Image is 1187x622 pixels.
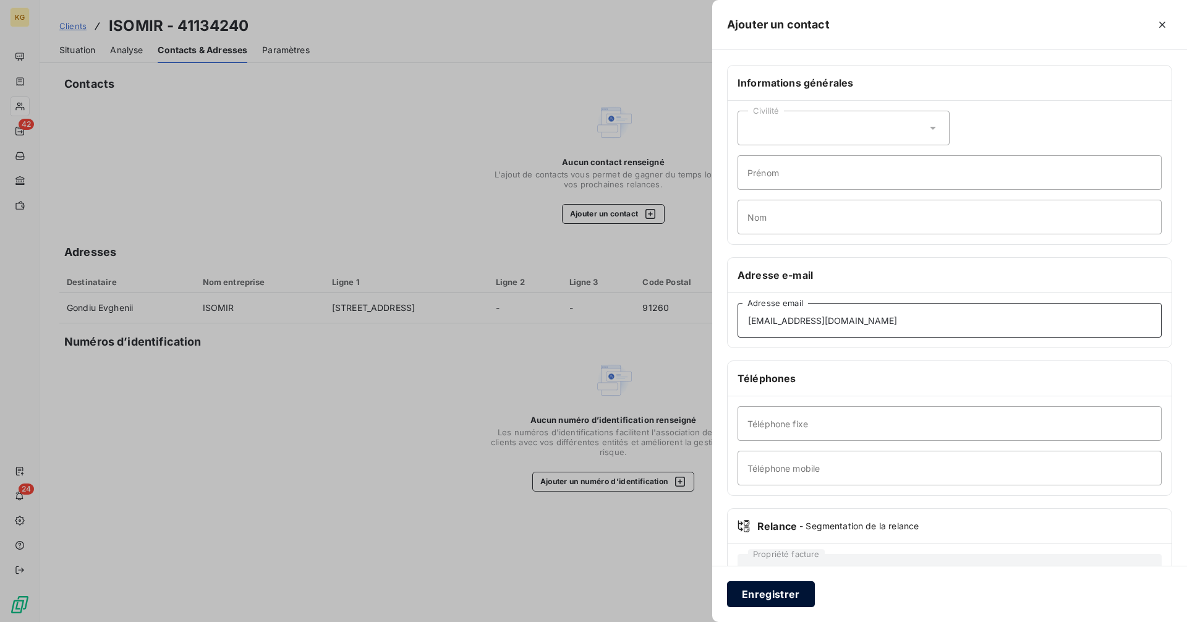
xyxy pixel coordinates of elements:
[738,451,1162,485] input: placeholder
[1145,580,1175,610] iframe: Intercom live chat
[738,303,1162,338] input: placeholder
[738,75,1162,90] h6: Informations générales
[738,268,1162,283] h6: Adresse e-mail
[799,520,919,532] span: - Segmentation de la relance
[738,155,1162,190] input: placeholder
[738,200,1162,234] input: placeholder
[727,581,815,607] button: Enregistrer
[727,16,830,33] h5: Ajouter un contact
[738,406,1162,441] input: placeholder
[738,371,1162,386] h6: Téléphones
[738,519,1162,534] div: Relance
